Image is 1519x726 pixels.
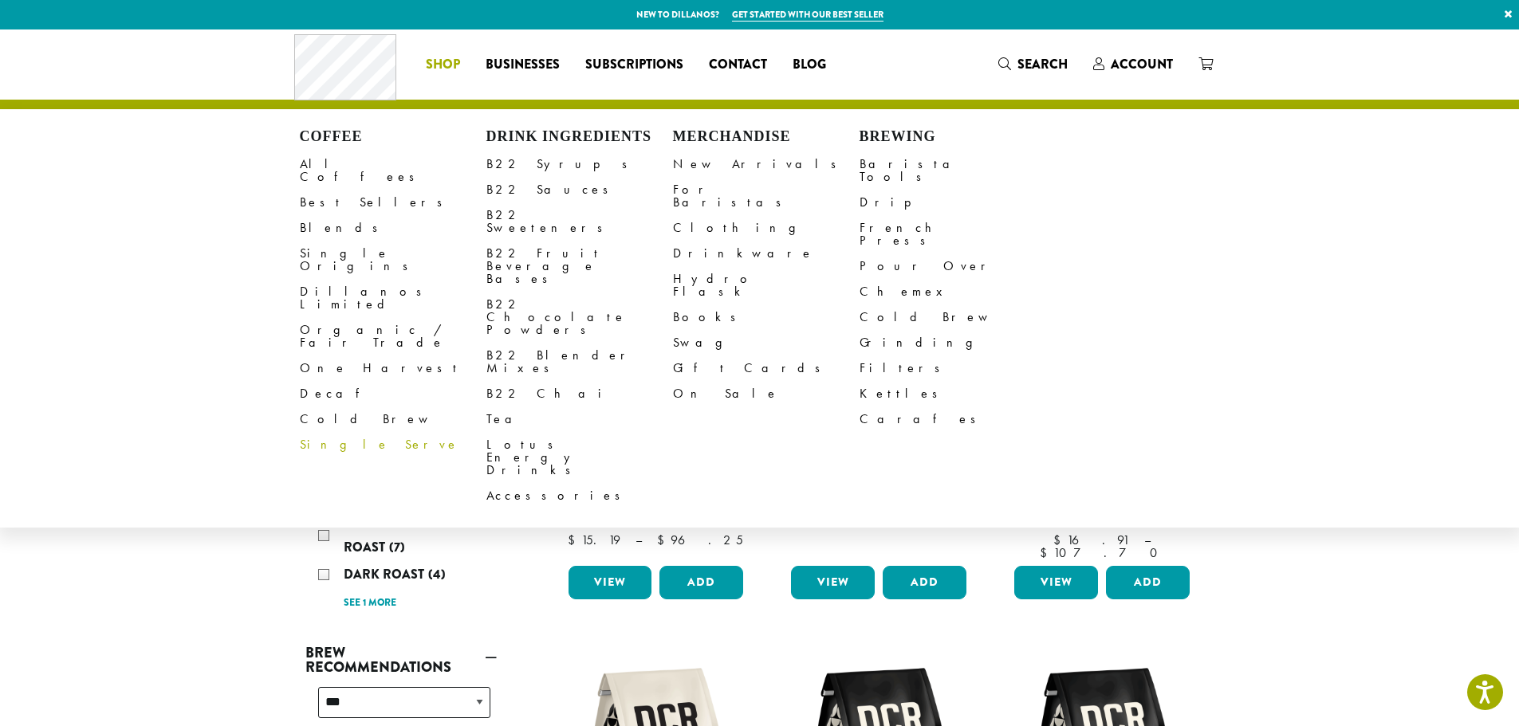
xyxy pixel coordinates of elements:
a: Best Sellers [300,190,486,215]
a: Swag [673,330,860,355]
a: View [1014,566,1098,599]
button: Add [883,566,966,599]
a: Blends [300,215,486,241]
span: Dark Roast [344,565,428,583]
a: Chemex [860,279,1046,304]
a: Drip [860,190,1046,215]
a: French Press [860,215,1046,253]
a: View [791,566,875,599]
span: Blog [793,55,826,75]
a: Books [673,304,860,330]
a: Grinding [860,330,1046,355]
span: Medium-Dark Roast [344,514,437,556]
a: Kettles [860,381,1046,406]
a: Drinkware [673,241,860,266]
span: $ [568,532,581,548]
a: Decaf [300,381,486,406]
span: $ [1053,532,1067,548]
bdi: 15.19 [568,532,620,548]
a: B22 Blender Mixes [486,343,673,381]
a: Shop [413,52,473,77]
a: See 1 more [344,595,396,611]
bdi: 16.91 [1053,532,1129,548]
a: Single Serve [300,432,486,457]
a: Single Origins [300,241,486,279]
a: Clothing [673,215,860,241]
a: B22 Sauces [486,177,673,202]
a: Kona BlendRated 5.00 out of 5 [1010,277,1194,559]
a: B22 Chocolate Powders [486,292,673,343]
a: Cold Brew [300,406,486,432]
a: Lotus Energy Drinks [486,432,673,483]
a: Brew Recommendations [305,639,497,681]
a: On Sale [673,381,860,406]
span: – [636,532,642,548]
a: New Arrivals [673,151,860,177]
span: Contact [709,55,767,75]
a: Organic / Fair Trade [300,317,486,355]
a: View [569,566,652,599]
a: All Coffees [300,151,486,190]
a: Carafes [860,406,1046,432]
h4: Coffee [300,128,486,146]
a: For Baristas [673,177,860,215]
a: One Harvest [300,355,486,381]
span: Account [1111,55,1173,73]
a: Dillanos Limited [300,279,486,317]
a: Tea [486,406,673,432]
a: B22 Syrups [486,151,673,177]
button: Add [1106,566,1190,599]
a: B22 Chai [486,381,673,406]
bdi: 96.25 [657,532,743,548]
a: Accessories [486,483,673,508]
span: (4) [428,565,446,583]
span: $ [657,532,671,548]
a: Search [986,51,1080,77]
a: B22 Sweeteners [486,202,673,241]
a: B22 Fruit Beverage Bases [486,241,673,292]
span: (7) [389,538,405,556]
a: Cold Brew [860,304,1046,330]
span: Subscriptions [585,55,683,75]
a: Barista Tools [860,151,1046,190]
a: Hydro Flask [673,266,860,304]
span: Search [1017,55,1068,73]
span: – [1144,532,1151,548]
span: Businesses [486,55,560,75]
span: $ [1040,544,1053,561]
a: Get started with our best seller [732,8,883,22]
h4: Drink Ingredients [486,128,673,146]
a: Pour Over [860,253,1046,279]
button: Add [659,566,743,599]
h4: Merchandise [673,128,860,146]
bdi: 107.70 [1040,544,1165,561]
span: Shop [426,55,460,75]
a: Filters [860,355,1046,381]
h4: Brewing [860,128,1046,146]
a: Gift Cards [673,355,860,381]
